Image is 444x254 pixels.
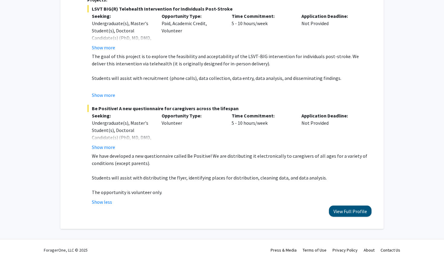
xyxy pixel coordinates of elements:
[232,112,293,119] p: Time Commitment:
[157,12,227,51] div: Paid, Academic Credit, Volunteer
[381,247,400,253] a: Contact Us
[297,112,367,151] div: Not Provided
[92,143,115,151] button: Show more
[227,112,297,151] div: 5 - 10 hours/week
[303,247,327,253] a: Terms of Use
[92,198,112,206] button: Show less
[301,12,362,20] p: Application Deadline:
[364,247,375,253] a: About
[271,247,297,253] a: Press & Media
[297,12,367,51] div: Not Provided
[92,12,153,20] p: Seeking:
[232,12,293,20] p: Time Commitment:
[92,44,115,51] button: Show more
[227,12,297,51] div: 5 - 10 hours/week
[87,105,372,112] span: Be Positive! A new questionnaire for caregivers across the lifespan
[301,112,362,119] p: Application Deadline:
[92,74,372,82] p: Students will assist with recruitment (phone calls), data collection, data entry, data analysis, ...
[162,12,223,20] p: Opportunity Type:
[92,119,153,163] div: Undergraduate(s), Master's Student(s), Doctoral Candidate(s) (PhD, MD, DMD, PharmD, etc.), Postdo...
[329,206,372,217] button: View Full Profile
[92,91,115,99] button: Show more
[92,112,153,119] p: Seeking:
[92,152,372,167] p: We have developed a new questionnaire called Be Positive! We are distributing it electronically t...
[162,112,223,119] p: Opportunity Type:
[92,53,372,67] p: The goal of this project is to explore the feasibility and acceptability of the LSVT-BIG interven...
[157,112,227,151] div: Volunteer
[87,5,372,12] span: LSVT BIG(R) Telehealth Intervention for Individuals Post-Stroke
[333,247,358,253] a: Privacy Policy
[5,227,26,249] iframe: Chat
[92,189,372,196] p: The opportunity is volunteer only.
[92,20,153,63] div: Undergraduate(s), Master's Student(s), Doctoral Candidate(s) (PhD, MD, DMD, PharmD, etc.), Postdo...
[92,174,372,181] p: Students will assist with distributing the flyer, identifying places for distribution, cleaning d...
